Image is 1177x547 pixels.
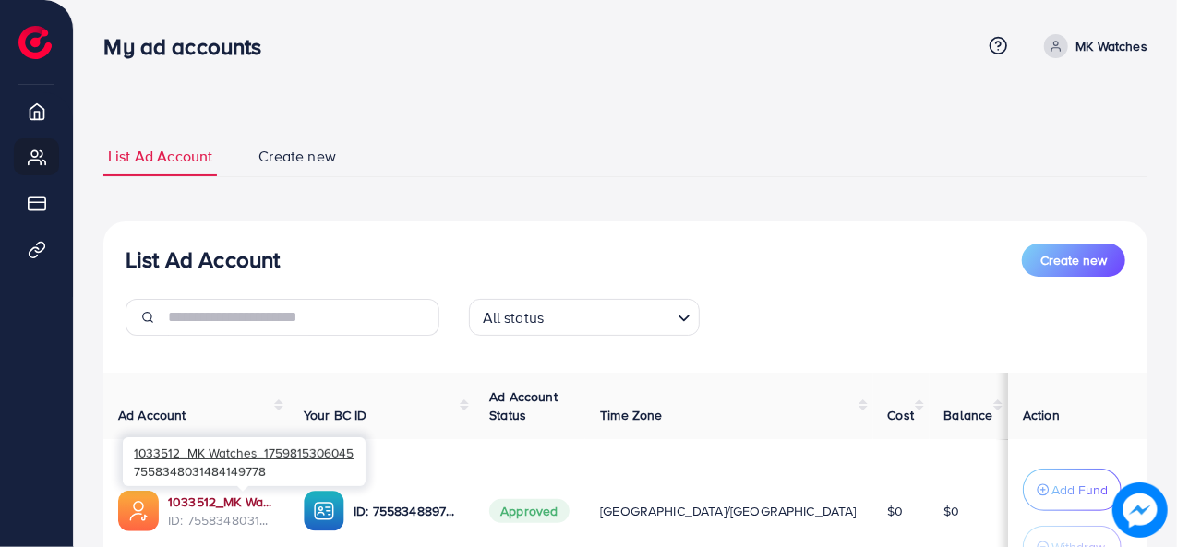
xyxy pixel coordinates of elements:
button: Create new [1022,244,1125,277]
h3: My ad accounts [103,33,276,60]
span: Your BC ID [304,406,367,424]
span: Cost [888,406,915,424]
span: 1033512_MK Watches_1759815306045 [134,444,354,461]
a: 1033512_MK Watches_1759815306045 [168,493,274,511]
input: Search for option [549,301,669,331]
span: Create new [1040,251,1107,269]
span: Create new [258,146,336,167]
img: logo [18,26,52,59]
img: image [1116,486,1164,534]
button: Add Fund [1023,469,1122,511]
div: Search for option [469,299,700,336]
p: ID: 7558348897052262401 [354,500,460,522]
span: Time Zone [600,406,662,424]
span: Balance [944,406,993,424]
h3: List Ad Account [126,246,280,273]
span: Ad Account [118,406,186,424]
p: Add Fund [1051,479,1108,501]
span: List Ad Account [108,146,212,167]
img: ic-ads-acc.e4c84228.svg [118,491,159,531]
span: $0 [944,502,960,520]
a: MK Watches [1037,34,1147,58]
div: 7558348031484149778 [123,437,366,486]
span: $0 [888,502,904,520]
span: All status [479,304,548,331]
span: [GEOGRAPHIC_DATA]/[GEOGRAPHIC_DATA] [600,502,857,520]
span: ID: 7558348031484149778 [168,511,274,529]
p: MK Watches [1075,35,1147,57]
span: Ad Account Status [489,387,558,424]
img: ic-ba-acc.ded83a64.svg [304,491,344,531]
span: Approved [489,499,569,523]
span: Action [1023,406,1060,424]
